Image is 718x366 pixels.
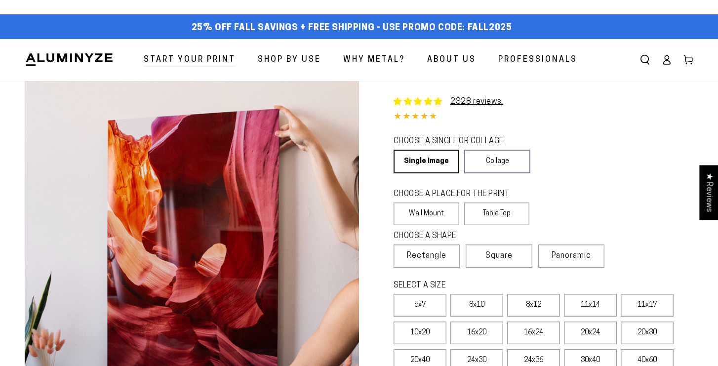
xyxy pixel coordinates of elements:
span: Panoramic [552,252,591,260]
summary: Search our site [634,49,656,71]
span: Rectangle [407,250,446,262]
a: Professionals [491,47,585,73]
a: About Us [420,47,483,73]
label: Wall Mount [394,203,459,225]
label: 8x12 [507,294,560,317]
a: 2328 reviews. [450,98,503,106]
span: Shop By Use [258,53,321,67]
span: Start Your Print [144,53,236,67]
legend: CHOOSE A PLACE FOR THE PRINT [394,189,520,200]
a: Start Your Print [136,47,243,73]
label: 16x24 [507,322,560,344]
span: Professionals [498,53,577,67]
legend: CHOOSE A SINGLE OR COLLAGE [394,136,521,147]
span: Square [485,250,513,262]
label: 8x10 [450,294,503,317]
div: 4.85 out of 5.0 stars [394,110,693,124]
label: 20x24 [564,322,617,344]
a: Collage [464,150,530,173]
a: Why Metal? [336,47,412,73]
a: Single Image [394,150,459,173]
legend: SELECT A SIZE [394,280,569,291]
img: Aluminyze [25,52,114,67]
a: 2328 reviews. [394,96,503,108]
span: 25% off FALL Savings + Free Shipping - Use Promo Code: FALL2025 [192,23,512,34]
legend: CHOOSE A SHAPE [394,231,522,242]
span: Why Metal? [343,53,405,67]
span: About Us [427,53,476,67]
label: 5x7 [394,294,446,317]
div: Click to open Judge.me floating reviews tab [699,165,718,220]
label: 16x20 [450,322,503,344]
label: 10x20 [394,322,446,344]
label: Table Top [464,203,530,225]
label: 11x17 [621,294,674,317]
a: Shop By Use [250,47,328,73]
label: 11x14 [564,294,617,317]
label: 20x30 [621,322,674,344]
